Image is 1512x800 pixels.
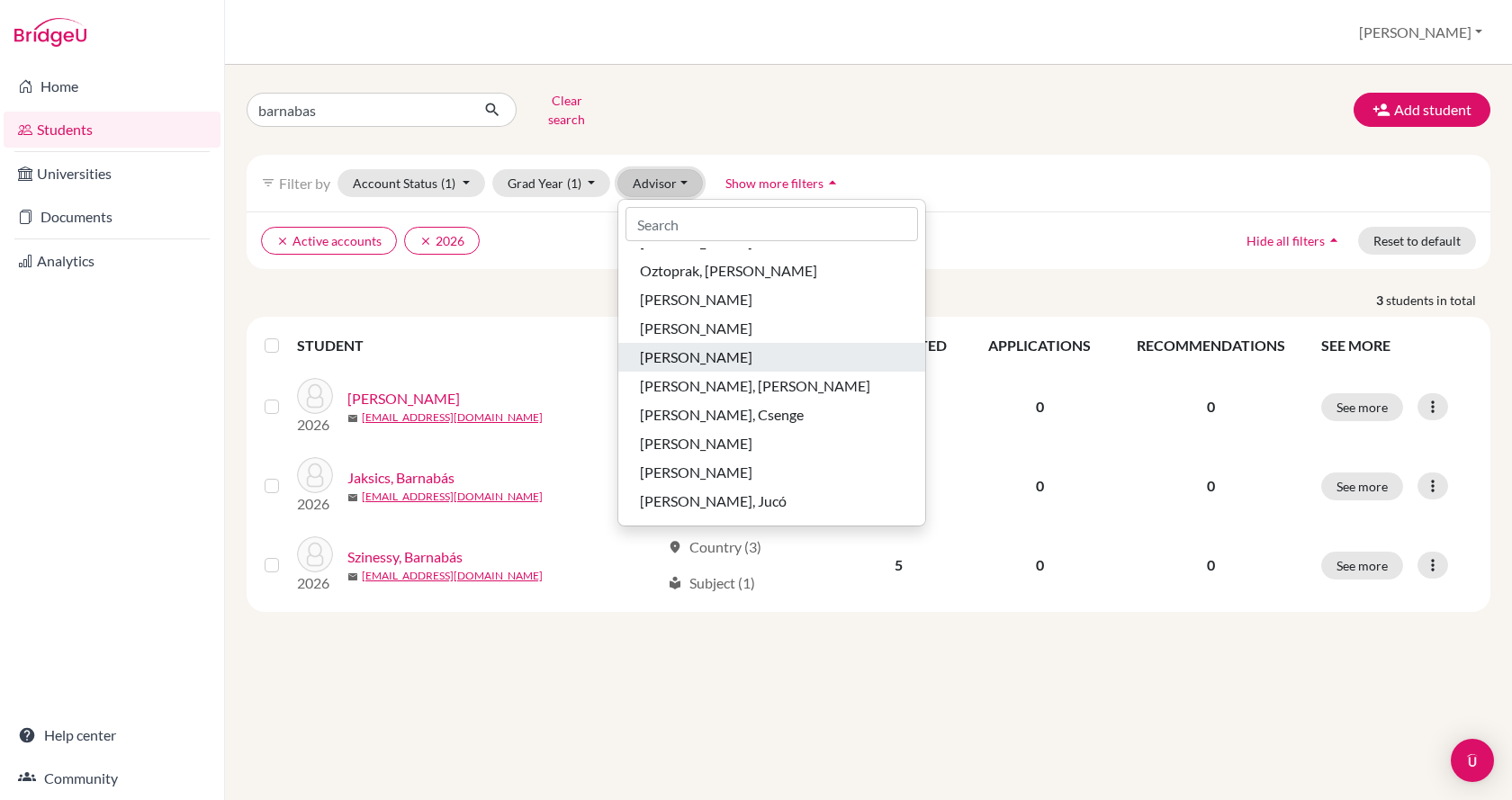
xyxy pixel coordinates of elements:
[297,378,333,414] img: Holló, Barnabás
[618,285,925,314] button: [PERSON_NAME]
[1321,472,1403,500] button: See more
[337,169,485,197] button: Account Status(1)
[668,576,682,590] span: local_library
[1310,324,1483,367] th: SEE MORE
[4,243,220,279] a: Analytics
[347,467,454,489] a: Jaksics, Barnabás
[1123,554,1300,576] p: 0
[261,175,275,190] i: filter_list
[1231,227,1358,255] button: Hide all filtersarrow_drop_up
[567,175,581,191] span: (1)
[967,526,1112,605] td: 0
[347,388,460,409] a: [PERSON_NAME]
[618,516,925,544] button: [PERSON_NAME]
[640,260,817,282] span: Oztoprak, [PERSON_NAME]
[668,540,682,554] span: location_on
[362,409,543,426] a: [EMAIL_ADDRESS][DOMAIN_NAME]
[967,367,1112,446] td: 0
[297,457,333,493] img: Jaksics, Barnabás
[1358,227,1476,255] button: Reset to default
[618,372,925,400] button: [PERSON_NAME], [PERSON_NAME]
[297,536,333,572] img: Szinessy, Barnabás
[419,235,432,247] i: clear
[4,156,220,192] a: Universities
[261,227,397,255] button: clearActive accounts
[14,18,86,47] img: Bridge-U
[1123,475,1300,497] p: 0
[1321,552,1403,580] button: See more
[668,572,755,594] div: Subject (1)
[4,717,220,753] a: Help center
[1112,324,1310,367] th: RECOMMENDATIONS
[1325,231,1343,249] i: arrow_drop_up
[618,429,925,458] button: [PERSON_NAME]
[640,289,752,310] span: [PERSON_NAME]
[618,314,925,343] button: [PERSON_NAME]
[404,227,480,255] button: clear2026
[618,256,925,285] button: Oztoprak, [PERSON_NAME]
[823,174,841,192] i: arrow_drop_up
[4,199,220,235] a: Documents
[517,86,616,133] button: Clear search
[1351,15,1490,49] button: [PERSON_NAME]
[618,343,925,372] button: [PERSON_NAME]
[279,175,330,192] span: Filter by
[625,207,918,241] input: Search
[1354,93,1490,127] button: Add student
[668,536,761,558] div: Country (3)
[617,169,703,197] button: Advisor
[640,375,870,397] span: [PERSON_NAME], [PERSON_NAME]
[640,433,752,454] span: [PERSON_NAME]
[247,93,470,127] input: Find student by name...
[347,492,358,503] span: mail
[967,324,1112,367] th: APPLICATIONS
[1386,291,1490,310] span: students in total
[710,169,857,197] button: Show more filtersarrow_drop_up
[276,235,289,247] i: clear
[4,112,220,148] a: Students
[1246,233,1325,248] span: Hide all filters
[640,462,752,483] span: [PERSON_NAME]
[492,169,611,197] button: Grad Year(1)
[347,546,463,568] a: Szinessy, Barnabás
[4,68,220,104] a: Home
[1123,396,1300,418] p: 0
[725,175,823,191] span: Show more filters
[640,404,804,426] span: [PERSON_NAME], Csenge
[297,324,657,367] th: STUDENT
[967,446,1112,526] td: 0
[640,318,752,339] span: [PERSON_NAME]
[640,346,752,368] span: [PERSON_NAME]
[441,175,455,191] span: (1)
[297,493,333,515] p: 2026
[618,458,925,487] button: [PERSON_NAME]
[347,413,358,424] span: mail
[640,490,787,512] span: [PERSON_NAME], Jucó
[618,400,925,429] button: [PERSON_NAME], Csenge
[830,526,967,605] td: 5
[617,199,926,526] div: Advisor
[297,414,333,436] p: 2026
[618,487,925,516] button: [PERSON_NAME], Jucó
[1376,291,1386,310] strong: 3
[1321,393,1403,421] button: See more
[297,572,333,594] p: 2026
[1451,739,1494,782] div: Open Intercom Messenger
[362,568,543,584] a: [EMAIL_ADDRESS][DOMAIN_NAME]
[362,489,543,505] a: [EMAIL_ADDRESS][DOMAIN_NAME]
[4,760,220,796] a: Community
[347,571,358,582] span: mail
